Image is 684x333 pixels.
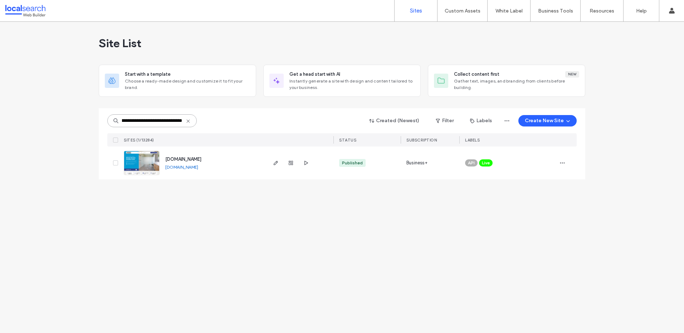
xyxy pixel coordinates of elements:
a: [DOMAIN_NAME] [165,164,198,170]
div: Start with a templateChoose a ready-made design and customize it to fit your brand. [99,65,256,97]
div: Get a head start with AIInstantly generate a site with design and content tailored to your business. [263,65,421,97]
label: Sites [410,8,422,14]
span: SITES (1/13284) [124,138,154,143]
span: LABELS [465,138,480,143]
span: Site List [99,36,141,50]
span: Business+ [406,159,427,166]
span: SUBSCRIPTION [406,138,437,143]
a: [DOMAIN_NAME] [165,156,201,162]
span: Choose a ready-made design and customize it to fit your brand. [125,78,250,91]
label: Resources [590,8,614,14]
span: Help [16,5,31,11]
span: Instantly generate a site with design and content tailored to your business. [289,78,415,91]
label: Custom Assets [445,8,480,14]
div: New [565,71,579,78]
button: Filter [429,115,461,126]
span: API [468,160,475,166]
span: Gather text, images, and branding from clients before building. [454,78,579,91]
button: Created (Newest) [363,115,426,126]
label: Help [636,8,647,14]
span: Live [482,160,490,166]
button: Labels [464,115,498,126]
div: Published [342,160,363,166]
label: Business Tools [538,8,573,14]
div: Collect content firstNewGather text, images, and branding from clients before building. [428,65,585,97]
span: Collect content first [454,71,499,78]
span: STATUS [339,138,356,143]
label: White Label [495,8,523,14]
span: Start with a template [125,71,171,78]
button: Create New Site [518,115,577,126]
span: Get a head start with AI [289,71,340,78]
